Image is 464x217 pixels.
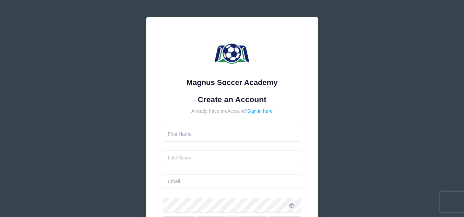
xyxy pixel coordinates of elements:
[163,108,301,115] div: Already have an Account?
[212,34,253,75] img: Magnus Soccer Academy
[163,174,301,189] input: Email
[247,108,273,114] a: Sign in here
[163,77,301,88] div: Magnus Soccer Academy
[163,127,301,142] input: First Name
[163,95,301,104] h1: Create an Account
[163,150,301,165] input: Last Name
